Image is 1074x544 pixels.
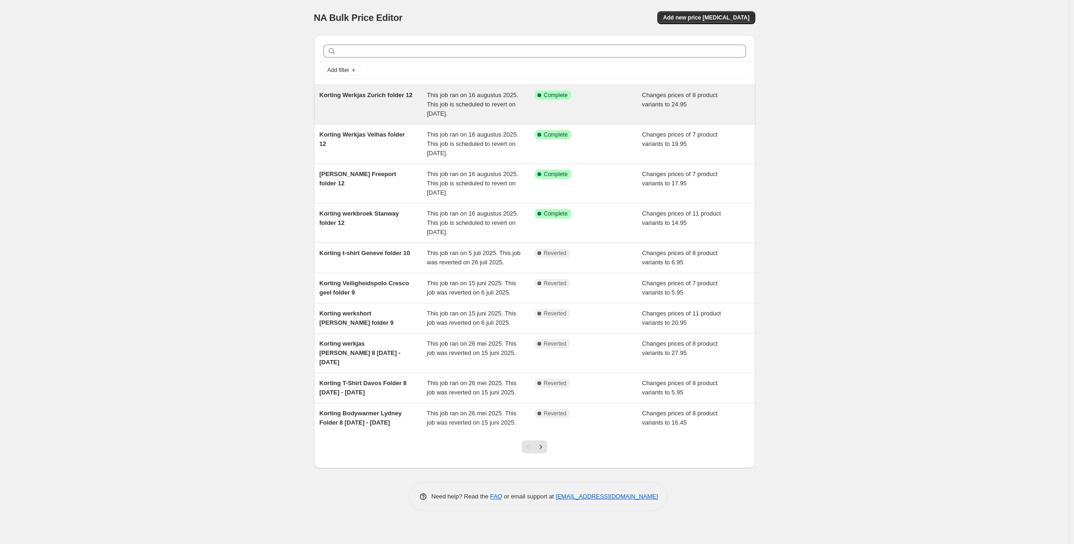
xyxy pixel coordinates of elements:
[544,92,568,99] span: Complete
[522,440,547,453] nav: Pagination
[320,131,405,147] span: Korting Werkjas Velhas folder 12
[642,280,718,296] span: Changes prices of 7 product variants to 5.95
[320,340,401,366] span: Korting werkjas [PERSON_NAME] 8 [DATE] - [DATE]
[320,249,410,256] span: Korting t-shirt Geneve folder 10
[556,493,658,500] a: [EMAIL_ADDRESS][DOMAIN_NAME]
[544,131,568,138] span: Complete
[427,380,517,396] span: This job ran on 26 mei 2025. This job was reverted on 15 juni 2025.
[544,310,567,317] span: Reverted
[642,310,721,326] span: Changes prices of 11 product variants to 20.95
[320,410,402,426] span: Korting Bodywarmer Lydney Folder 8 [DATE] - [DATE]
[544,210,568,217] span: Complete
[642,131,718,147] span: Changes prices of 7 product variants to 19.95
[544,170,568,178] span: Complete
[657,11,755,24] button: Add new price [MEDICAL_DATA]
[544,380,567,387] span: Reverted
[314,13,403,23] span: NA Bulk Price Editor
[320,170,396,187] span: [PERSON_NAME] Freeport folder 12
[427,280,516,296] span: This job ran on 15 juni 2025. This job was reverted on 6 juli 2025.
[663,14,749,21] span: Add new price [MEDICAL_DATA]
[320,92,413,98] span: Korting Werkjas Zurich folder 12
[320,210,399,226] span: Korting werkbroek Stanway folder 12
[544,249,567,257] span: Reverted
[432,493,491,500] span: Need help? Read the
[642,410,718,426] span: Changes prices of 8 product variants to 16.45
[320,380,407,396] span: Korting T-Shirt Davos Folder 8 [DATE] - [DATE]
[427,131,518,157] span: This job ran on 16 augustus 2025. This job is scheduled to revert on [DATE].
[327,66,349,74] span: Add filter
[642,340,718,356] span: Changes prices of 8 product variants to 27.95
[320,310,394,326] span: Korting werkshort [PERSON_NAME] folder 9
[642,249,718,266] span: Changes prices of 8 product variants to 6.95
[427,170,518,196] span: This job ran on 16 augustus 2025. This job is scheduled to revert on [DATE].
[534,440,547,453] button: Next
[544,410,567,417] span: Reverted
[502,493,556,500] span: or email support at
[427,410,517,426] span: This job ran on 26 mei 2025. This job was reverted on 15 juni 2025.
[642,210,721,226] span: Changes prices of 11 product variants to 14.95
[320,280,409,296] span: Korting Veiligheidspolo Cresco geel folder 9
[544,280,567,287] span: Reverted
[427,310,516,326] span: This job ran on 15 juni 2025. This job was reverted on 6 juli 2025.
[544,340,567,347] span: Reverted
[427,92,518,117] span: This job ran on 16 augustus 2025. This job is scheduled to revert on [DATE].
[490,493,502,500] a: FAQ
[642,170,718,187] span: Changes prices of 7 product variants to 17.95
[323,65,360,76] button: Add filter
[642,380,718,396] span: Changes prices of 8 product variants to 5.95
[642,92,718,108] span: Changes prices of 8 product variants to 24.95
[427,340,517,356] span: This job ran on 26 mei 2025. This job was reverted on 15 juni 2025.
[427,249,520,266] span: This job ran on 5 juli 2025. This job was reverted on 26 juli 2025.
[427,210,518,236] span: This job ran on 16 augustus 2025. This job is scheduled to revert on [DATE].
